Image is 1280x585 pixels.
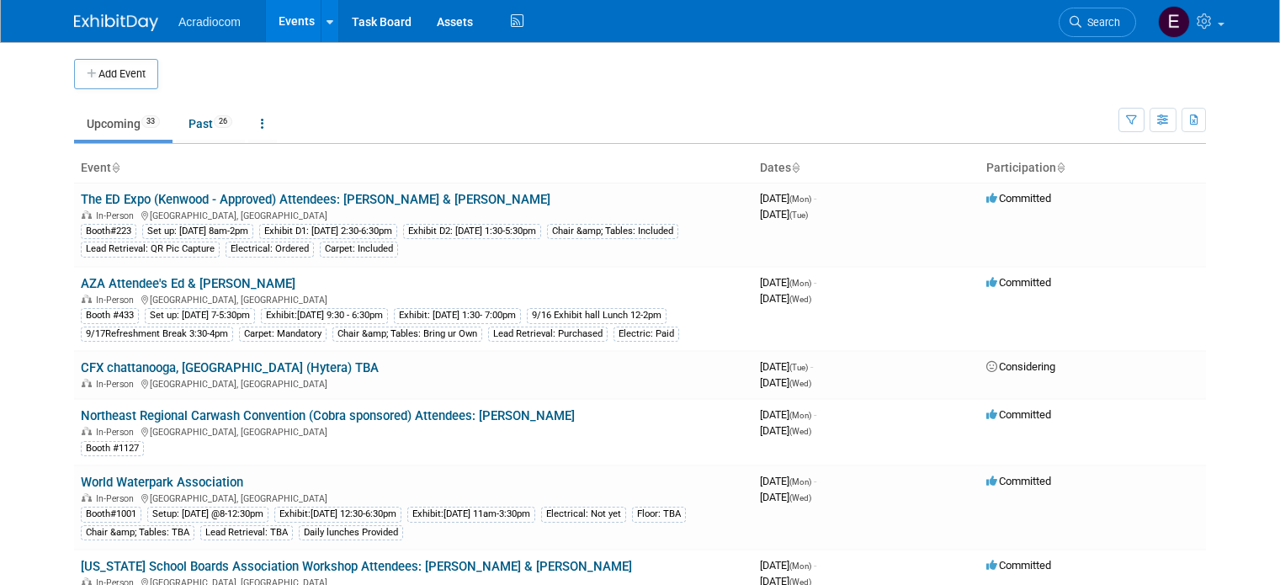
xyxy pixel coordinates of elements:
div: Daily lunches Provided [299,525,403,540]
span: [DATE] [760,491,811,503]
img: In-Person Event [82,295,92,303]
span: (Wed) [789,295,811,304]
span: Committed [986,559,1051,572]
div: Electrical: Ordered [226,242,314,257]
span: (Mon) [789,194,811,204]
th: Participation [980,154,1206,183]
span: In-Person [96,493,139,504]
span: [DATE] [760,192,816,205]
div: [GEOGRAPHIC_DATA], [GEOGRAPHIC_DATA] [81,208,746,221]
div: [GEOGRAPHIC_DATA], [GEOGRAPHIC_DATA] [81,376,746,390]
div: Setup: [DATE] @8-12:30pm [147,507,268,522]
a: The ED Expo (Kenwood - Approved) Attendees: [PERSON_NAME] & [PERSON_NAME] [81,192,550,207]
span: - [814,408,816,421]
div: Booth#223 [81,224,136,239]
div: Exhibit:[DATE] 9:30 - 6:30pm [261,308,388,323]
span: (Mon) [789,279,811,288]
span: Search [1081,16,1120,29]
div: Set up: [DATE] 7-5:30pm [145,308,255,323]
span: (Wed) [789,427,811,436]
div: Booth #433 [81,308,139,323]
div: Floor: TBA [632,507,686,522]
div: 9/17Refreshment Break 3:30-4pm [81,327,233,342]
a: Search [1059,8,1136,37]
span: [DATE] [760,408,816,421]
span: Committed [986,192,1051,205]
span: Committed [986,475,1051,487]
img: In-Person Event [82,427,92,435]
img: In-Person Event [82,210,92,219]
span: (Wed) [789,379,811,388]
th: Event [74,154,753,183]
a: CFX chattanooga, [GEOGRAPHIC_DATA] (Hytera) TBA [81,360,379,375]
a: Upcoming33 [74,108,173,140]
img: ExhibitDay [74,14,158,31]
div: Chair &amp; Tables: Bring ur Own [332,327,482,342]
span: Considering [986,360,1055,373]
span: - [814,192,816,205]
a: World Waterpark Association [81,475,243,490]
div: Exhibit D1: [DATE] 2:30-6:30pm [259,224,397,239]
div: Electrical: Not yet [541,507,626,522]
div: Chair &amp; Tables: TBA [81,525,194,540]
div: Lead Retrieval: QR Pic Capture [81,242,220,257]
span: - [814,276,816,289]
span: 26 [214,115,232,128]
div: Carpet: Included [320,242,398,257]
span: - [810,360,813,373]
div: Booth#1001 [81,507,141,522]
div: Chair &amp; Tables: Included [547,224,678,239]
a: Sort by Participation Type [1056,161,1065,174]
span: - [814,475,816,487]
div: Carpet: Mandatory [239,327,327,342]
span: In-Person [96,295,139,306]
div: Exhibit: [DATE] 1:30- 7:00pm [394,308,521,323]
span: (Mon) [789,477,811,487]
img: In-Person Event [82,379,92,387]
span: Acradiocom [178,15,241,29]
span: In-Person [96,210,139,221]
span: In-Person [96,379,139,390]
span: [DATE] [760,360,813,373]
span: [DATE] [760,292,811,305]
div: Set up: [DATE] 8am-2pm [142,224,253,239]
div: Exhibit D2: [DATE] 1:30-5:30pm [403,224,541,239]
span: In-Person [96,427,139,438]
th: Dates [753,154,980,183]
button: Add Event [74,59,158,89]
div: [GEOGRAPHIC_DATA], [GEOGRAPHIC_DATA] [81,491,746,504]
span: (Tue) [789,210,808,220]
span: [DATE] [760,276,816,289]
span: (Tue) [789,363,808,372]
span: [DATE] [760,559,816,572]
div: Booth #1127 [81,441,144,456]
a: Sort by Event Name [111,161,120,174]
span: (Mon) [789,561,811,571]
span: [DATE] [760,376,811,389]
div: Exhibit:[DATE] 12:30-6:30pm [274,507,401,522]
span: [DATE] [760,424,811,437]
span: Committed [986,408,1051,421]
span: (Mon) [789,411,811,420]
span: 33 [141,115,160,128]
img: In-Person Event [82,493,92,502]
div: 9/16 Exhibit hall Lunch 12-2pm [527,308,667,323]
div: Lead Retrieval: Purchased [488,327,608,342]
img: Elizabeth Martinez [1158,6,1190,38]
span: - [814,559,816,572]
div: Electric: Paid [613,327,679,342]
a: AZA Attendee's Ed & [PERSON_NAME] [81,276,295,291]
div: [GEOGRAPHIC_DATA], [GEOGRAPHIC_DATA] [81,292,746,306]
span: [DATE] [760,208,808,221]
a: Northeast Regional Carwash Convention (Cobra sponsored) Attendees: [PERSON_NAME] [81,408,575,423]
span: (Wed) [789,493,811,503]
a: Past26 [176,108,245,140]
div: [GEOGRAPHIC_DATA], [GEOGRAPHIC_DATA] [81,424,746,438]
span: Committed [986,276,1051,289]
a: Sort by Start Date [791,161,799,174]
div: Lead Retrieval: TBA [200,525,293,540]
div: Exhibit:[DATE] 11am-3:30pm [407,507,535,522]
span: [DATE] [760,475,816,487]
a: [US_STATE] School Boards Association Workshop Attendees: [PERSON_NAME] & [PERSON_NAME] [81,559,632,574]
